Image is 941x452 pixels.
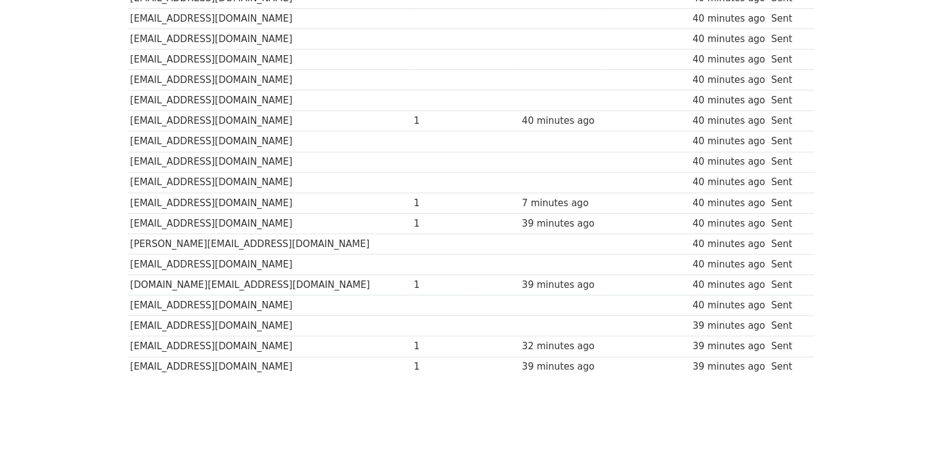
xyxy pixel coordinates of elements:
[522,278,603,292] div: 39 minutes ago
[522,114,603,128] div: 40 minutes ago
[414,196,463,211] div: 1
[127,50,411,70] td: [EMAIL_ADDRESS][DOMAIN_NAME]
[127,90,411,111] td: [EMAIL_ADDRESS][DOMAIN_NAME]
[127,336,411,357] td: [EMAIL_ADDRESS][DOMAIN_NAME]
[127,8,411,28] td: [EMAIL_ADDRESS][DOMAIN_NAME]
[127,152,411,172] td: [EMAIL_ADDRESS][DOMAIN_NAME]
[414,114,463,128] div: 1
[692,73,765,87] div: 40 minutes ago
[692,360,765,374] div: 39 minutes ago
[692,93,765,108] div: 40 minutes ago
[414,278,463,292] div: 1
[692,339,765,354] div: 39 minutes ago
[768,172,807,193] td: Sent
[692,114,765,128] div: 40 minutes ago
[768,152,807,172] td: Sent
[692,175,765,189] div: 40 minutes ago
[522,360,603,374] div: 39 minutes ago
[768,193,807,213] td: Sent
[522,196,603,211] div: 7 minutes ago
[768,316,807,336] td: Sent
[692,196,765,211] div: 40 minutes ago
[768,131,807,152] td: Sent
[768,233,807,254] td: Sent
[127,131,411,152] td: [EMAIL_ADDRESS][DOMAIN_NAME]
[127,357,411,377] td: [EMAIL_ADDRESS][DOMAIN_NAME]
[692,258,765,272] div: 40 minutes ago
[692,32,765,46] div: 40 minutes ago
[127,316,411,336] td: [EMAIL_ADDRESS][DOMAIN_NAME]
[692,319,765,333] div: 39 minutes ago
[768,111,807,131] td: Sent
[414,339,463,354] div: 1
[692,278,765,292] div: 40 minutes ago
[768,90,807,111] td: Sent
[127,172,411,193] td: [EMAIL_ADDRESS][DOMAIN_NAME]
[768,254,807,275] td: Sent
[127,111,411,131] td: [EMAIL_ADDRESS][DOMAIN_NAME]
[768,275,807,295] td: Sent
[127,70,411,90] td: [EMAIL_ADDRESS][DOMAIN_NAME]
[692,298,765,313] div: 40 minutes ago
[879,393,941,452] iframe: Chat Widget
[414,360,463,374] div: 1
[692,12,765,26] div: 40 minutes ago
[127,193,411,213] td: [EMAIL_ADDRESS][DOMAIN_NAME]
[127,233,411,254] td: [PERSON_NAME][EMAIL_ADDRESS][DOMAIN_NAME]
[522,217,603,231] div: 39 minutes ago
[768,70,807,90] td: Sent
[768,357,807,377] td: Sent
[127,29,411,50] td: [EMAIL_ADDRESS][DOMAIN_NAME]
[768,29,807,50] td: Sent
[127,275,411,295] td: [DOMAIN_NAME][EMAIL_ADDRESS][DOMAIN_NAME]
[768,336,807,357] td: Sent
[127,254,411,275] td: [EMAIL_ADDRESS][DOMAIN_NAME]
[768,213,807,233] td: Sent
[127,295,411,316] td: [EMAIL_ADDRESS][DOMAIN_NAME]
[692,155,765,169] div: 40 minutes ago
[414,217,463,231] div: 1
[768,50,807,70] td: Sent
[692,237,765,251] div: 40 minutes ago
[127,213,411,233] td: [EMAIL_ADDRESS][DOMAIN_NAME]
[692,53,765,67] div: 40 minutes ago
[768,8,807,28] td: Sent
[692,134,765,149] div: 40 minutes ago
[522,339,603,354] div: 32 minutes ago
[692,217,765,231] div: 40 minutes ago
[768,295,807,316] td: Sent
